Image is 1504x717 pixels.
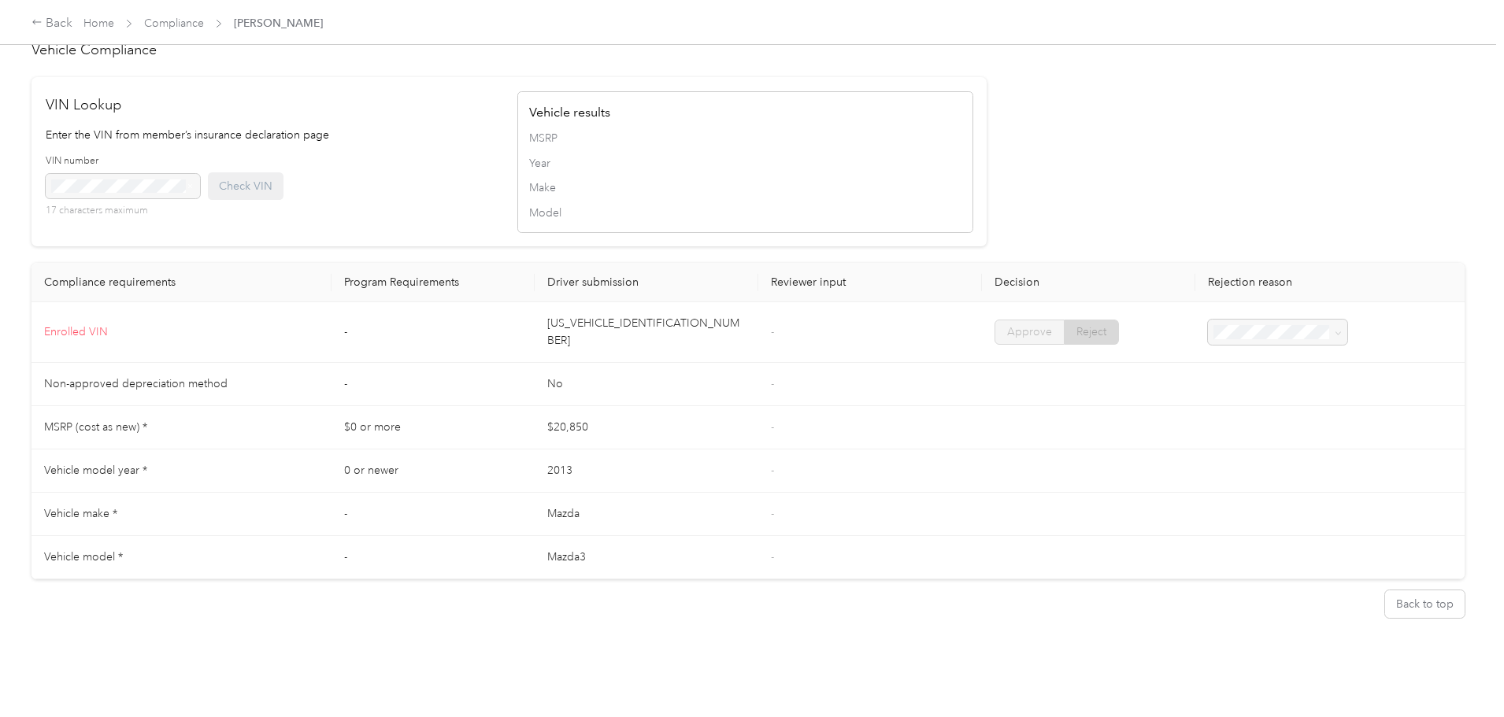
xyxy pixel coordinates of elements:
td: $0 or more [332,406,535,449]
td: - [332,302,535,363]
span: Make [529,179,961,196]
td: Vehicle model year * [31,449,332,493]
span: [PERSON_NAME] [234,15,323,31]
td: Vehicle model * [31,536,332,579]
p: Enter the VIN from member’s insurance declaration page [46,127,502,143]
span: Approve [1007,325,1052,338]
h2: VIN Lookup [46,94,502,116]
span: Model [529,205,961,221]
th: Decision [982,263,1195,302]
span: Vehicle model * [44,550,123,564]
th: Compliance requirements [31,263,332,302]
span: MSRP (cost as new) * [44,420,147,434]
div: Back [31,14,72,33]
span: - [771,507,774,520]
td: 0 or newer [332,449,535,493]
a: Home [83,17,114,30]
td: Enrolled VIN [31,302,332,363]
span: - [771,420,774,434]
td: No [535,363,758,406]
button: Back to top [1385,590,1465,618]
th: Driver submission [535,263,758,302]
th: Program Requirements [332,263,535,302]
td: MSRP (cost as new) * [31,406,332,449]
span: Vehicle make * [44,507,117,520]
span: - [771,550,774,564]
span: - [771,325,774,338]
td: [US_VEHICLE_IDENTIFICATION_NUMBER] [535,302,758,363]
span: - [771,464,774,477]
a: Compliance [144,17,204,30]
span: Non-approved depreciation method [44,377,228,390]
th: Rejection reason [1195,263,1465,302]
span: Enrolled VIN [44,325,108,338]
td: Mazda3 [535,536,758,579]
th: Reviewer input [758,263,982,302]
h2: Vehicle Compliance [31,39,1465,61]
span: Vehicle model year * [44,464,147,477]
td: Vehicle make * [31,493,332,536]
span: Year [529,155,961,172]
td: $20,850 [535,406,758,449]
span: MSRP [529,130,961,146]
td: - [332,493,535,536]
h4: Vehicle results [529,103,961,122]
td: Non-approved depreciation method [31,363,332,406]
td: 2013 [535,449,758,493]
p: 17 characters maximum [46,204,200,218]
td: - [332,536,535,579]
span: - [771,377,774,390]
td: Mazda [535,493,758,536]
label: VIN number [46,154,200,168]
iframe: Everlance-gr Chat Button Frame [1416,629,1504,717]
span: Reject [1076,325,1106,338]
td: - [332,363,535,406]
